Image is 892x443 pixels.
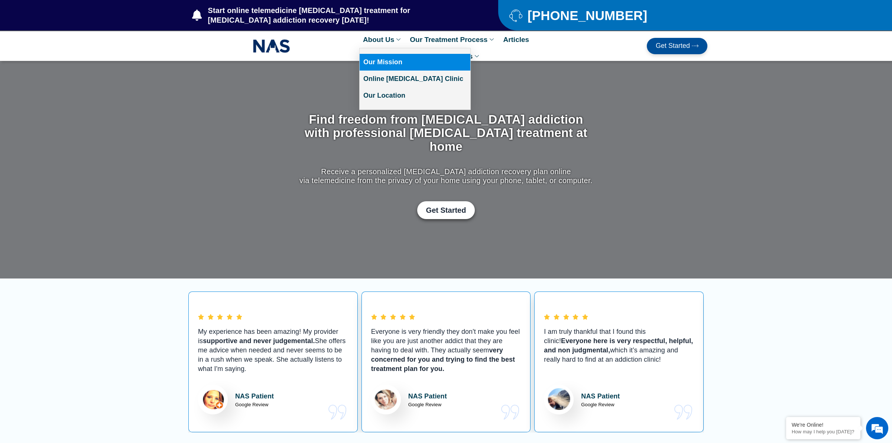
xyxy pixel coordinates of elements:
[526,11,647,20] span: [PHONE_NUMBER]
[426,206,466,215] span: Get Started
[499,31,533,48] a: Articles
[198,385,228,414] img: Lisa Review for National Addiction Specialists Top Rated Suboxone Clinic
[371,385,401,414] img: Christina Review for National Addiction Specialists Top Rated Suboxone Clinic
[792,422,855,428] div: We're Online!
[408,393,447,400] strong: NAS Patient
[544,385,574,414] img: Amiee Review for National Addiction Specialists Top Rated Suboxone Clinic
[581,393,620,400] strong: NAS Patient
[198,327,348,374] p: My experience has been amazing! My provider is She offers me advice when needed and never seems t...
[406,31,499,48] a: Our Treatment Process
[203,337,315,345] b: supportive and never judgemental.
[656,42,690,50] span: Get Started
[298,201,594,219] div: Get Started with Suboxone Treatment by filling-out this new patient packet form
[647,38,707,54] a: Get Started
[544,337,693,354] b: Everyone here is very respectful, helpful, and non judgmental,
[298,167,594,185] p: Receive a personalized [MEDICAL_DATA] addiction recovery plan online via telemedicine from the pr...
[417,201,475,219] a: Get Started
[534,291,704,432] div: 3 / 5
[544,327,694,374] p: I am truly thankful that I found this clinic! which it’s amazing and really hard to find at an ad...
[792,429,855,434] p: How may I help you today?
[298,113,594,153] h1: Find freedom from [MEDICAL_DATA] addiction with professional [MEDICAL_DATA] treatment at home
[359,31,406,48] a: About Us
[253,38,290,55] img: NAS_email_signature-removebg-preview.png
[408,402,441,407] span: Google Review
[206,6,469,25] span: Start online telemedicine [MEDICAL_DATA] treatment for [MEDICAL_DATA] addiction recovery [DATE]!
[371,346,515,372] b: very concerned for you and trying to find the best treatment plan for you.
[360,87,470,104] a: Our Location
[581,402,614,407] span: Google Review
[188,291,358,432] div: 1 / 5
[360,54,470,71] a: Our Mission
[235,393,274,400] strong: NAS Patient
[509,9,689,22] a: [PHONE_NUMBER]
[192,6,468,25] a: Start online telemedicine [MEDICAL_DATA] treatment for [MEDICAL_DATA] addiction recovery [DATE]!
[361,291,531,432] div: 2 / 5
[371,327,521,374] p: Everyone is very friendly they don't make you feel like you are just another addict that they are...
[235,402,268,407] span: Google Review
[360,71,470,87] a: Online [MEDICAL_DATA] Clinic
